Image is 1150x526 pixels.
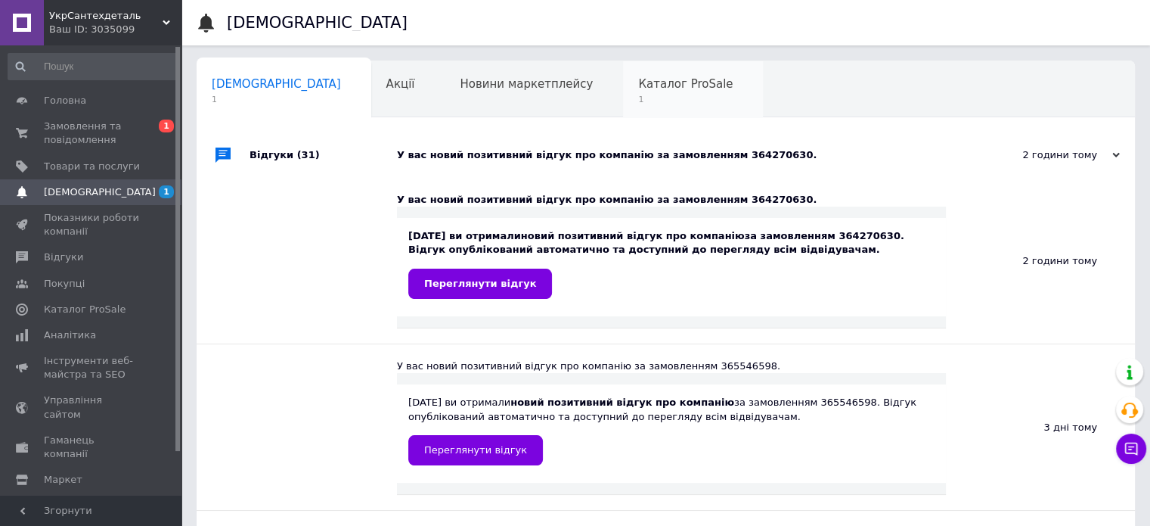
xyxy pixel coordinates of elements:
a: Переглянути відгук [408,435,543,465]
span: Каталог ProSale [638,77,733,91]
span: Новини маркетплейсу [460,77,593,91]
span: Переглянути відгук [424,444,527,456]
span: Показники роботи компанії [44,211,140,238]
b: новий позитивний відгук про компанію [510,397,734,408]
span: Покупці [44,277,85,291]
div: 3 дні тому [946,344,1135,510]
span: 1 [638,94,733,105]
div: У вас новий позитивний відгук про компанію за замовленням 364270630. [397,148,969,162]
div: Ваш ID: 3035099 [49,23,181,36]
span: Управління сайтом [44,394,140,421]
span: 1 [159,120,174,132]
h1: [DEMOGRAPHIC_DATA] [227,14,408,32]
div: [DATE] ви отримали за замовленням 364270630. Відгук опублікований автоматично та доступний до пер... [408,229,935,298]
div: У вас новий позитивний відгук про компанію за замовленням 364270630. [397,193,946,207]
b: новий позитивний відгук про компанію [521,230,745,241]
span: Товари та послуги [44,160,140,173]
span: Відгуки [44,251,83,264]
span: Гаманець компанії [44,434,140,461]
span: УкрСантехдеталь [49,9,163,23]
span: 1 [212,94,341,105]
span: Акції [386,77,415,91]
span: Аналітика [44,328,96,342]
span: Інструменти веб-майстра та SEO [44,354,140,381]
div: У вас новий позитивний відгук про компанію за замовленням 365546598. [397,359,946,373]
div: [DATE] ви отримали за замовленням 365546598. Відгук опублікований автоматично та доступний до пер... [408,396,935,465]
input: Пошук [8,53,178,80]
div: Відгуки [250,132,397,178]
a: Переглянути відгук [408,269,552,299]
span: Головна [44,94,86,107]
span: Замовлення та повідомлення [44,120,140,147]
span: 1 [159,185,174,198]
div: 2 години тому [946,178,1135,344]
div: 2 години тому [969,148,1120,162]
span: (31) [297,149,320,160]
span: Маркет [44,473,82,487]
span: [DEMOGRAPHIC_DATA] [212,77,341,91]
span: Переглянути відгук [424,278,536,289]
span: [DEMOGRAPHIC_DATA] [44,185,156,199]
button: Чат з покупцем [1116,434,1146,464]
span: Каталог ProSale [44,303,126,316]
